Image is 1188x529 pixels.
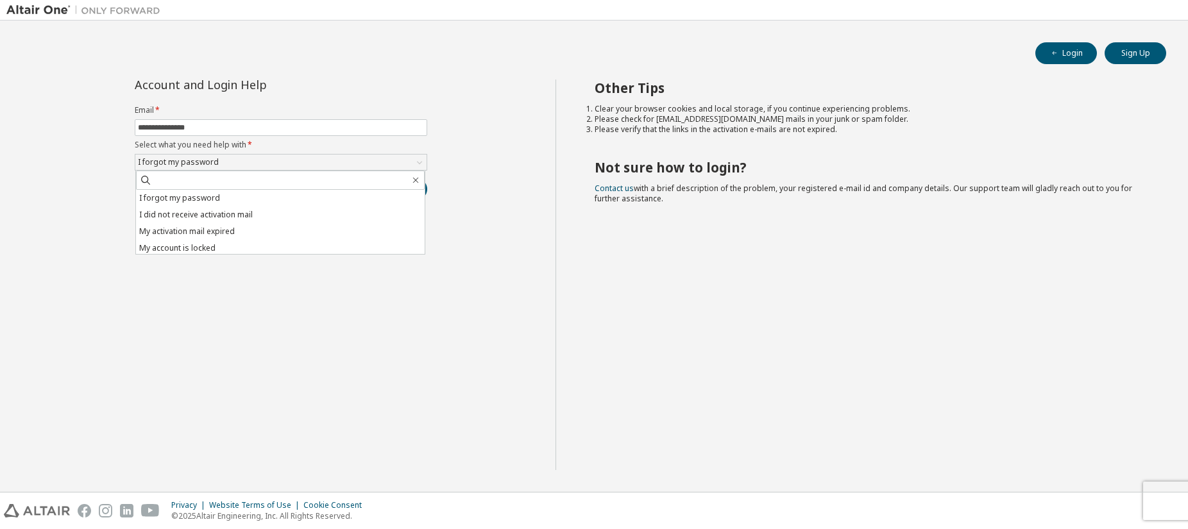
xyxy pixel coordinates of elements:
[171,510,369,521] p: © 2025 Altair Engineering, Inc. All Rights Reserved.
[595,104,1144,114] li: Clear your browser cookies and local storage, if you continue experiencing problems.
[135,105,427,115] label: Email
[595,183,1132,204] span: with a brief description of the problem, your registered e-mail id and company details. Our suppo...
[136,190,425,206] li: I forgot my password
[209,500,303,510] div: Website Terms of Use
[135,140,427,150] label: Select what you need help with
[135,155,427,170] div: I forgot my password
[595,80,1144,96] h2: Other Tips
[303,500,369,510] div: Cookie Consent
[1105,42,1166,64] button: Sign Up
[6,4,167,17] img: Altair One
[136,155,221,169] div: I forgot my password
[595,183,634,194] a: Contact us
[4,504,70,517] img: altair_logo.svg
[78,504,91,517] img: facebook.svg
[595,124,1144,135] li: Please verify that the links in the activation e-mails are not expired.
[141,504,160,517] img: youtube.svg
[1035,42,1097,64] button: Login
[135,80,369,90] div: Account and Login Help
[120,504,133,517] img: linkedin.svg
[595,114,1144,124] li: Please check for [EMAIL_ADDRESS][DOMAIN_NAME] mails in your junk or spam folder.
[171,500,209,510] div: Privacy
[595,159,1144,176] h2: Not sure how to login?
[99,504,112,517] img: instagram.svg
